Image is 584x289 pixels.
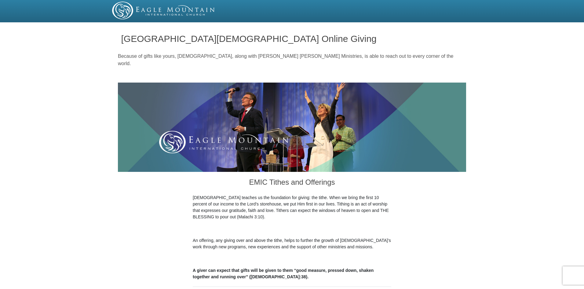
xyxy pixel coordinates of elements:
p: Because of gifts like yours, [DEMOGRAPHIC_DATA], along with [PERSON_NAME] [PERSON_NAME] Ministrie... [118,53,466,67]
p: An offering, any giving over and above the tithe, helps to further the growth of [DEMOGRAPHIC_DAT... [193,237,391,250]
p: [DEMOGRAPHIC_DATA] teaches us the foundation for giving: the tithe. When we bring the first 10 pe... [193,195,391,220]
h3: EMIC Tithes and Offerings [193,172,391,195]
img: EMIC [112,2,215,19]
b: A giver can expect that gifts will be given to them “good measure, pressed down, shaken together ... [193,268,374,279]
h1: [GEOGRAPHIC_DATA][DEMOGRAPHIC_DATA] Online Giving [121,34,463,44]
